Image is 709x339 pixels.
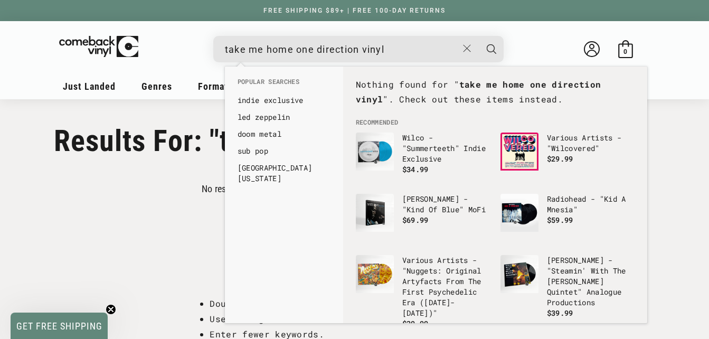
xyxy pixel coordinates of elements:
[238,95,330,106] a: indie exclusive
[351,250,495,334] li: no_result_products: Various Artists - "Nuggets: Original Artyfacts From The First Psychedelic Era...
[356,255,394,293] img: Various Artists - "Nuggets: Original Artyfacts From The First Psychedelic Era (1965-1968)"
[500,194,635,244] a: Radiohead - "Kid A Mnesia" Radiohead - "Kid A Mnesia" $59.99
[232,92,336,109] li: no_result_suggestions: indie exclusive
[351,77,640,118] div: No Results
[547,194,635,215] p: Radiohead - "Kid A Mnesia"
[238,163,330,184] a: [GEOGRAPHIC_DATA][US_STATE]
[547,215,573,225] span: $59.99
[402,133,490,164] p: Wilco - "Sum rteeth" Indie Exclusive
[232,77,336,92] li: Popular Searches
[253,7,456,14] a: FREE SHIPPING $89+ | FREE 100-DAY RETURNS
[351,189,495,250] li: no_result_products: Miles Davis - "Kind Of Blue" MoFi
[623,48,627,55] span: 0
[356,133,394,171] img: Wilco - "Summerteeth" Indie Exclusive
[232,143,336,159] li: no_result_suggestions: sub pop
[500,133,635,183] a: Various Artists - "Wilcovered" Various Artists - "Wilcovered" $29.99
[351,118,640,127] li: Recommended
[188,275,520,288] div: Search Tips
[202,183,237,194] p: No result
[54,124,656,158] h1: Results For: "take me home one direction"
[356,79,601,105] strong: take me home one direction vinyl
[495,189,640,250] li: no_result_products: Radiohead - "Kid A Mnesia"
[547,133,635,154] p: Various Artists - "Wilcovered"
[356,194,394,232] img: Miles Davis - "Kind Of Blue" MoFi
[356,255,490,329] a: Various Artists - "Nuggets: Original Artyfacts From The First Psychedelic Era (1965-1968)" Variou...
[238,146,330,156] a: sub pop
[500,255,538,293] img: Miles Davis - "Steamin' With The Miles Davis Quintet" Analogue Productions
[198,81,233,92] span: Formats
[343,67,647,323] div: Recommended
[351,127,495,189] li: no_result_products: Wilco - "Summerteeth" Indie Exclusive
[11,313,108,339] div: GET FREE SHIPPINGClose teaser
[106,304,116,315] button: Close teaser
[210,296,520,312] li: Double-check your spelling.
[238,112,330,123] a: led zeppelin
[495,250,640,324] li: no_result_products: Miles Davis - "Steamin' With The Miles Davis Quintet" Analogue Productions
[210,312,520,327] li: Use more generic search terms.
[356,77,635,108] p: Nothing found for " ". Check out these items instead.
[225,67,343,192] div: Popular Searches
[500,133,538,171] img: Various Artists - "Wilcovered"
[356,194,490,244] a: Miles Davis - "Kind Of Blue" MoFi [PERSON_NAME] - "Kind Of Blue" MoFi $69.99
[495,127,640,189] li: no_result_products: Various Artists - "Wilcovered"
[232,109,336,126] li: no_result_suggestions: led zeppelin
[547,255,635,308] p: [PERSON_NAME] - "Steamin' With The [PERSON_NAME] Quintet" Analogue Productions
[402,194,490,215] p: [PERSON_NAME] - "Kind Of Blue" MoFi
[356,133,490,183] a: Wilco - "Summerteeth" Indie Exclusive Wilco - "Summerteeth" Indie Exclusive $34.99
[213,36,504,62] div: Search
[402,164,429,174] span: $34.99
[225,39,458,60] input: When autocomplete results are available use up and down arrows to review and enter to select
[232,159,336,187] li: no_result_suggestions: hotel california
[500,255,635,318] a: Miles Davis - "Steamin' With The Miles Davis Quintet" Analogue Productions [PERSON_NAME] - "Steam...
[63,81,116,92] span: Just Landed
[420,143,429,153] b: me
[402,255,490,318] p: Various Artists - "Nuggets: Original Artyfacts From The First Psychedelic Era ([DATE]-[DATE])"
[238,129,330,139] a: doom metal
[547,154,573,164] span: $29.99
[16,321,102,332] span: GET FREE SHIPPING
[402,318,429,328] span: $39.99
[500,194,538,232] img: Radiohead - "Kid A Mnesia"
[457,37,477,60] button: Close
[547,308,573,318] span: $39.99
[402,215,429,225] span: $69.99
[232,126,336,143] li: no_result_suggestions: doom metal
[141,81,172,92] span: Genres
[478,36,505,62] button: Search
